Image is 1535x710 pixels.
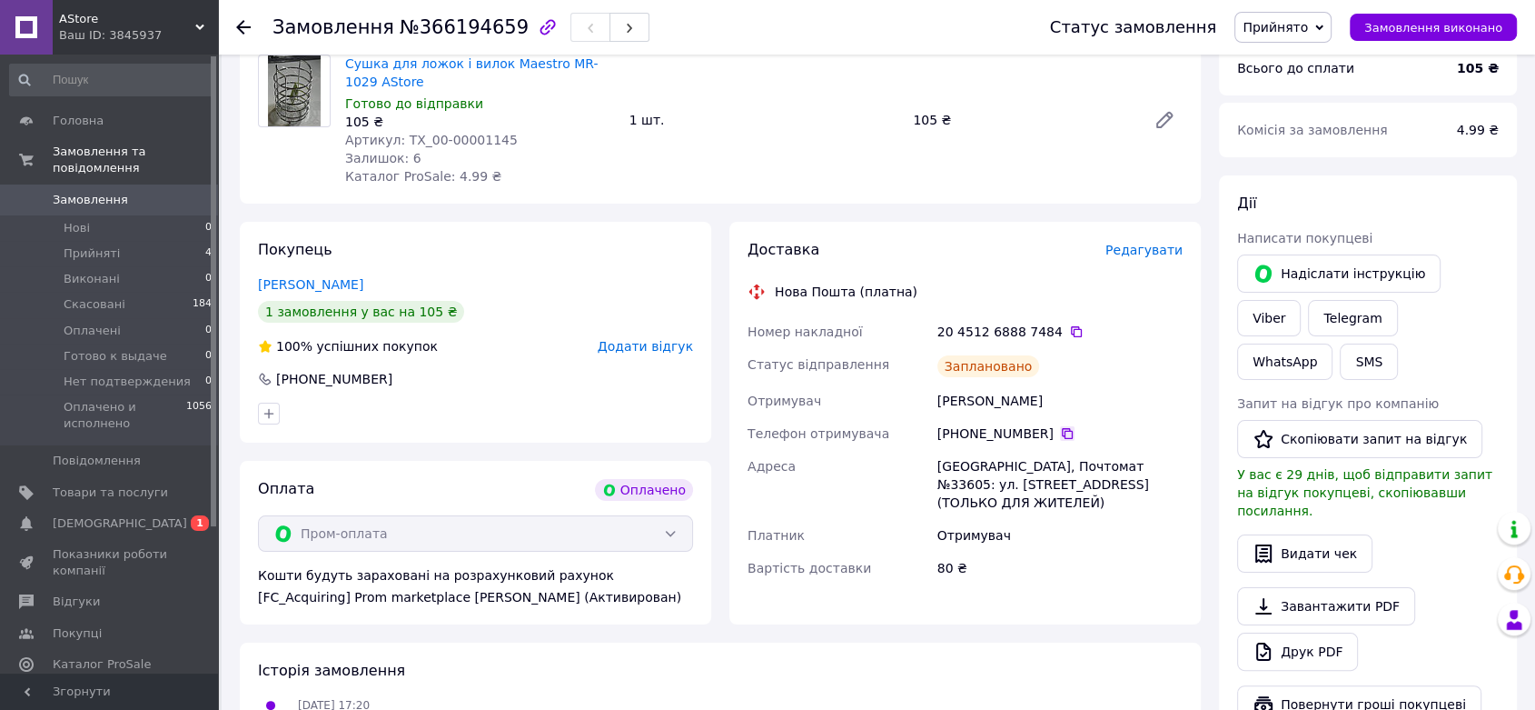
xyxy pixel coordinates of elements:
[59,27,218,44] div: Ваш ID: 3845937
[191,515,209,531] span: 1
[1237,535,1372,573] button: Видати чек
[9,64,213,96] input: Пошук
[236,18,251,36] div: Повернутися назад
[64,296,125,313] span: Скасовані
[272,16,394,38] span: Замовлення
[205,245,212,262] span: 4
[400,16,529,38] span: №366194659
[748,325,863,339] span: Номер накладної
[193,296,212,313] span: 184
[64,245,120,262] span: Прийняті
[258,337,438,355] div: успішних покупок
[53,485,168,501] span: Товари та послуги
[1237,61,1354,75] span: Всього до сплати
[934,385,1186,417] div: [PERSON_NAME]
[64,348,167,365] span: Готово к выдаче
[1237,231,1372,245] span: Написати покупцеві
[748,357,889,372] span: Статус відправлення
[53,113,104,129] span: Головна
[64,374,191,390] span: Нет подтверждения
[205,374,212,390] span: 0
[1308,300,1397,336] a: Telegram
[53,453,141,469] span: Повідомлення
[276,339,312,354] span: 100%
[934,519,1186,552] div: Отримувач
[274,370,394,388] div: [PHONE_NUMBER]
[598,339,693,354] span: Додати відгук
[1237,195,1256,212] span: Дії
[205,348,212,365] span: 0
[1105,243,1183,257] span: Редагувати
[622,107,906,133] div: 1 шт.
[1237,467,1492,518] span: У вас є 29 днів, щоб відправити запит на відгук покупцеві, скопіювавши посилання.
[1340,344,1398,380] button: SMS
[205,220,212,236] span: 0
[595,479,693,501] div: Оплачено
[53,594,100,610] span: Відгуки
[258,566,693,606] div: Кошти будуть зараховані на розрахунковий рахунок
[53,144,218,176] span: Замовлення та повідомлення
[748,241,819,258] span: Доставка
[345,169,501,184] span: Каталог ProSale: 4.99 ₴
[59,11,195,27] span: AStore
[906,107,1139,133] div: 105 ₴
[64,271,120,287] span: Виконані
[53,192,128,208] span: Замовлення
[345,151,421,165] span: Залишок: 6
[205,323,212,339] span: 0
[258,301,464,323] div: 1 замовлення у вас на 105 ₴
[53,515,187,532] span: [DEMOGRAPHIC_DATA]
[345,133,518,147] span: Артикул: TX_00-00001145
[1237,587,1415,625] a: Завантажити PDF
[1237,255,1441,293] button: Надіслати інструкцію
[748,561,871,575] span: Вартість доставки
[937,323,1183,341] div: 20 4512 6888 7484
[345,113,615,131] div: 105 ₴
[937,355,1040,377] div: Заплановано
[53,625,102,642] span: Покупці
[1364,21,1502,35] span: Замовлення виконано
[258,480,314,497] span: Оплата
[1243,20,1308,35] span: Прийнято
[258,241,332,258] span: Покупець
[258,662,405,679] span: Історія замовлення
[53,546,168,579] span: Показники роботи компанії
[1237,396,1439,411] span: Запит на відгук про компанію
[258,277,363,292] a: [PERSON_NAME]
[748,528,805,543] span: Платник
[1350,14,1517,41] button: Замовлення виконано
[937,425,1183,443] div: [PHONE_NUMBER]
[748,459,796,474] span: Адреса
[748,394,821,408] span: Отримувач
[1237,344,1332,380] a: WhatsApp
[186,399,212,432] span: 1056
[1457,123,1499,137] span: 4.99 ₴
[1237,420,1482,458] button: Скопіювати запит на відгук
[770,283,922,301] div: Нова Пошта (платна)
[1146,102,1183,138] a: Редагувати
[64,323,121,339] span: Оплачені
[345,56,598,89] a: Сушка для ложок і вилок Maestro MR-1029 AStore
[53,656,151,673] span: Каталог ProSale
[934,552,1186,585] div: 80 ₴
[268,55,322,126] img: Сушка для ложок і вилок Maestro MR-1029 AStore
[934,450,1186,519] div: [GEOGRAPHIC_DATA], Почтомат №33605: ул. [STREET_ADDRESS] (ТОЛЬКО ДЛЯ ЖИТЕЛЕЙ)
[1237,123,1388,137] span: Комісія за замовлення
[1457,61,1499,75] b: 105 ₴
[1050,18,1217,36] div: Статус замовлення
[1237,633,1358,671] a: Друк PDF
[205,271,212,287] span: 0
[1237,300,1301,336] a: Viber
[64,220,90,236] span: Нові
[345,96,483,111] span: Готово до відправки
[64,399,186,432] span: Оплачено и исполнено
[258,588,693,606] div: [FC_Acquiring] Prom marketplace [PERSON_NAME] (Активирован)
[748,426,889,441] span: Телефон отримувача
